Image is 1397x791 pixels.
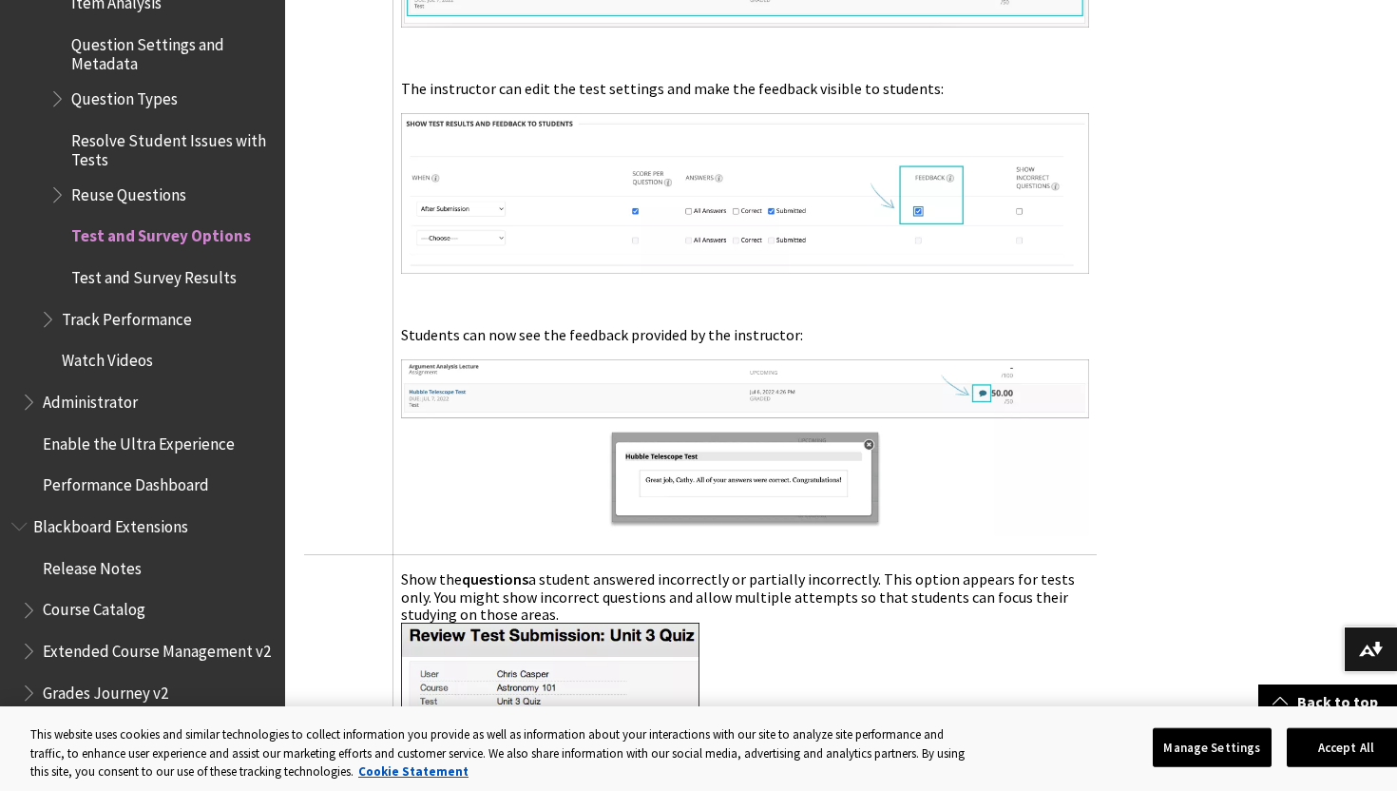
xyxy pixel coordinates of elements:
span: Grades Journey v2 [43,677,168,703]
span: Question Settings and Metadata [71,29,272,73]
span: Release Notes [43,552,142,578]
span: Enable the Ultra Experience [43,428,235,453]
img: Feedback options for the test have been selected to be active [401,113,1089,274]
span: Administrator [43,386,138,412]
span: Test and Survey Results [71,261,237,287]
a: More information about your privacy, opens in a new tab [358,763,469,780]
span: Blackboard Extensions [33,511,188,536]
img: Students can now see the feedback provided by the instructor. A bubble icon is now visible for th... [401,359,1089,536]
p: The instructor can edit the test settings and make the feedback visible to students: [401,80,1089,98]
span: Reuse Questions [71,179,186,204]
span: Course Catalog [43,594,145,620]
div: This website uses cookies and similar technologies to collect information you provide as well as ... [30,725,978,781]
a: Back to top [1258,685,1397,720]
span: Test and Survey Options [71,221,251,246]
span: Watch Videos [62,345,153,371]
button: Manage Settings [1153,727,1272,767]
span: questions [462,569,528,588]
span: Resolve Student Issues with Tests [71,125,272,169]
p: Students can now see the feedback provided by the instructor: [401,326,1089,344]
span: Track Performance [62,303,192,329]
span: Question Types [71,83,178,108]
span: Extended Course Management v2 [43,635,271,661]
span: Performance Dashboard [43,470,209,495]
